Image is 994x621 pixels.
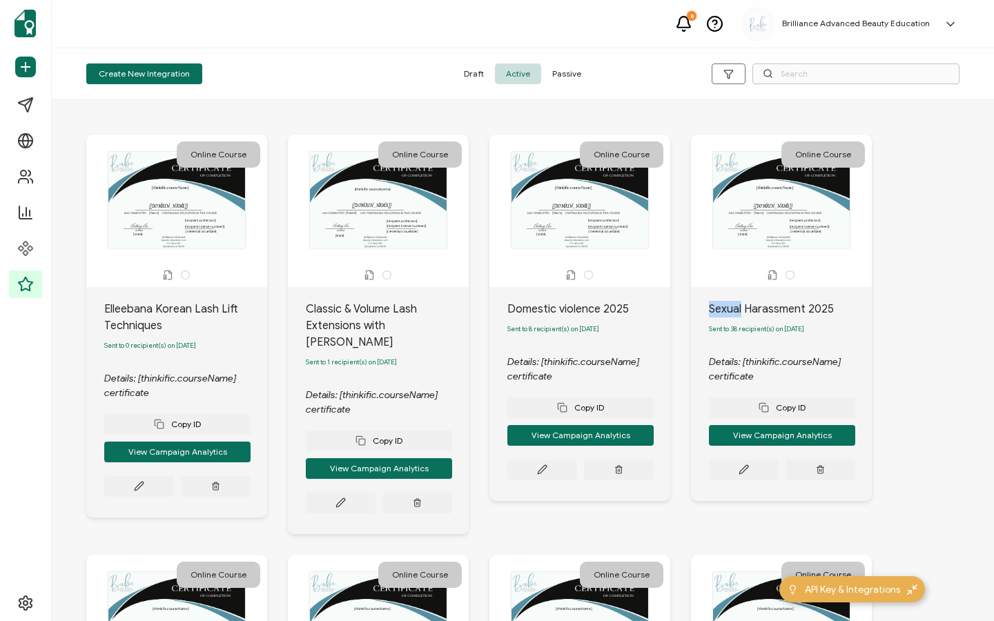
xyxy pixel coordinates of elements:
[709,301,872,317] div: Sexual Harassment 2025
[378,562,462,588] div: Online Course
[453,63,495,84] span: Draft
[154,419,201,429] span: Copy ID
[306,431,452,451] button: Copy ID
[541,63,592,84] span: Passive
[781,141,865,168] div: Online Course
[177,562,260,588] div: Online Course
[306,388,469,417] div: Details: [thinkific.courseName] certificate
[687,11,696,21] div: 8
[752,63,959,84] input: Search
[580,141,663,168] div: Online Course
[709,397,855,418] button: Copy ID
[507,355,670,384] div: Details: [thinkific.courseName] certificate
[507,301,670,317] div: Domestic violence 2025
[759,402,806,413] span: Copy ID
[306,358,397,366] span: Sent to 1 recipient(s) on [DATE]
[355,435,402,446] span: Copy ID
[805,582,900,597] span: API Key & Integrations
[580,562,663,588] div: Online Course
[14,10,36,37] img: sertifier-logomark-colored.svg
[557,402,604,413] span: Copy ID
[507,325,599,333] span: Sent to 8 recipient(s) on [DATE]
[495,63,541,84] span: Active
[781,562,865,588] div: Online Course
[104,442,251,462] button: View Campaign Analytics
[709,355,872,384] div: Details: [thinkific.courseName] certificate
[306,301,469,351] div: Classic & Volume Lash Extensions with [PERSON_NAME]
[907,584,917,595] img: minimize-icon.svg
[782,19,930,28] h5: Brilliance Advanced Beauty Education
[507,397,654,418] button: Copy ID
[748,15,768,33] img: a2bf8c6c-3aba-43b4-8354-ecfc29676cf6.jpg
[86,63,202,84] button: Create New Integration
[709,425,855,446] button: View Campaign Analytics
[378,141,462,168] div: Online Course
[925,555,994,621] iframe: Chat Widget
[104,301,267,334] div: Elleebana Korean Lash Lift Techniques
[104,414,251,435] button: Copy ID
[104,371,267,400] div: Details: [thinkific.courseName] certificate
[507,425,654,446] button: View Campaign Analytics
[709,325,804,333] span: Sent to 38 recipient(s) on [DATE]
[306,458,452,479] button: View Campaign Analytics
[104,342,196,350] span: Sent to 0 recipient(s) on [DATE]
[177,141,260,168] div: Online Course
